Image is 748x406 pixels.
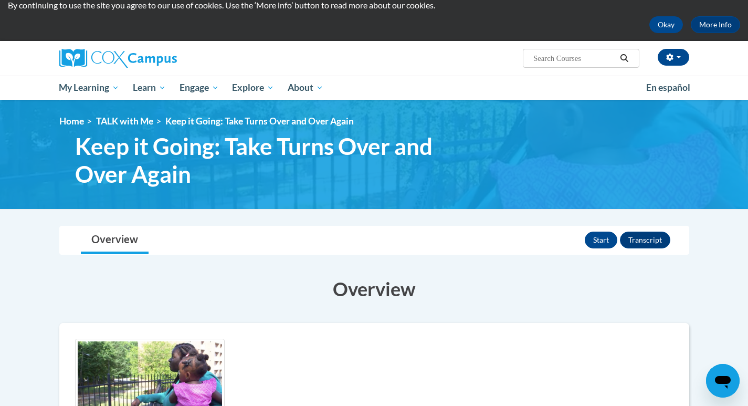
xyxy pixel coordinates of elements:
span: Keep it Going: Take Turns Over and Over Again [75,132,437,188]
a: Home [59,116,84,127]
button: Account Settings [658,49,689,66]
a: Learn [126,76,173,100]
a: About [281,76,330,100]
span: Engage [180,81,219,94]
div: Main menu [44,76,705,100]
button: Transcript [620,232,670,248]
button: Okay [649,16,683,33]
iframe: Button to launch messaging window [706,364,740,398]
a: TALK with Me [96,116,153,127]
button: Search [616,52,632,65]
img: Cox Campus [59,49,177,68]
span: Keep it Going: Take Turns Over and Over Again [165,116,354,127]
a: Engage [173,76,226,100]
span: En español [646,82,690,93]
input: Search Courses [532,52,616,65]
h3: Overview [59,276,689,302]
a: Explore [225,76,281,100]
a: En español [639,77,697,99]
span: Explore [232,81,274,94]
span: Learn [133,81,166,94]
a: My Learning [52,76,127,100]
span: About [288,81,323,94]
span: My Learning [59,81,119,94]
a: More Info [691,16,740,33]
a: Cox Campus [59,49,259,68]
button: Start [585,232,617,248]
a: Overview [81,226,149,254]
